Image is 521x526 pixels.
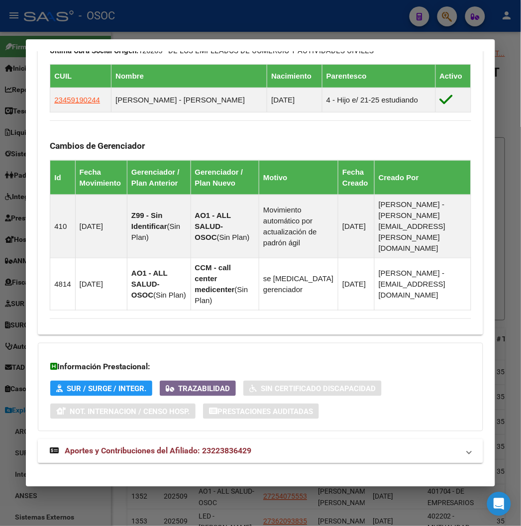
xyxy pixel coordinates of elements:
[50,160,75,195] th: Id
[217,407,313,416] span: Prestaciones Auditadas
[259,160,338,195] th: Motivo
[111,64,267,88] th: Nombre
[338,195,375,258] td: [DATE]
[50,46,374,55] span: 126205 - DE LOS EMPLEADOS DE COMERCIO Y ACTIVIDADES CIVILES
[267,64,322,88] th: Nacimiento
[50,46,138,55] strong: Ultima Obra Social Origen:
[131,269,168,299] strong: AO1 - ALL SALUD-OSOC
[50,381,152,396] button: SUR / SURGE / INTEGR.
[65,446,251,456] span: Aportes y Contribuciones del Afiliado: 23223836429
[111,88,267,112] td: [PERSON_NAME] - [PERSON_NAME]
[259,258,338,310] td: se [MEDICAL_DATA] gerenciador
[487,492,511,516] div: Open Intercom Messenger
[67,384,146,393] span: SUR / SURGE / INTEGR.
[160,381,236,396] button: Trazabilidad
[219,233,247,241] span: Sin Plan
[195,211,231,241] strong: AO1 - ALL SALUD-OSOC
[195,263,235,294] strong: CCM - call center medicenter
[338,160,375,195] th: Fecha Creado
[38,439,483,463] mat-expansion-panel-header: Aportes y Contribuciones del Afiliado: 23223836429
[131,211,167,230] strong: Z99 - Sin Identificar
[322,88,436,112] td: 4 - Hijo e/ 21-25 estudiando
[50,195,75,258] td: 410
[178,384,230,393] span: Trazabilidad
[259,195,338,258] td: Movimiento automático por actualización de padrón ágil
[261,384,376,393] span: Sin Certificado Discapacidad
[75,160,127,195] th: Fecha Movimiento
[127,195,191,258] td: ( )
[375,160,471,195] th: Creado Por
[54,96,100,104] span: 23459190244
[50,258,75,310] td: 4814
[203,404,319,419] button: Prestaciones Auditadas
[70,407,190,416] span: Not. Internacion / Censo Hosp.
[127,160,191,195] th: Gerenciador / Plan Anterior
[322,64,436,88] th: Parentesco
[191,160,259,195] th: Gerenciador / Plan Nuevo
[50,404,196,419] button: Not. Internacion / Censo Hosp.
[191,258,259,310] td: ( )
[50,64,111,88] th: CUIL
[131,222,180,241] span: Sin Plan
[243,381,382,396] button: Sin Certificado Discapacidad
[338,258,375,310] td: [DATE]
[191,195,259,258] td: ( )
[195,285,248,305] span: Sin Plan
[127,258,191,310] td: ( )
[75,258,127,310] td: [DATE]
[435,64,471,88] th: Activo
[50,361,470,373] h3: Información Prestacional:
[50,140,471,151] h3: Cambios de Gerenciador
[75,195,127,258] td: [DATE]
[375,258,471,310] td: [PERSON_NAME] - [EMAIL_ADDRESS][DOMAIN_NAME]
[156,291,184,299] span: Sin Plan
[267,88,322,112] td: [DATE]
[375,195,471,258] td: [PERSON_NAME] - [PERSON_NAME][EMAIL_ADDRESS][PERSON_NAME][DOMAIN_NAME]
